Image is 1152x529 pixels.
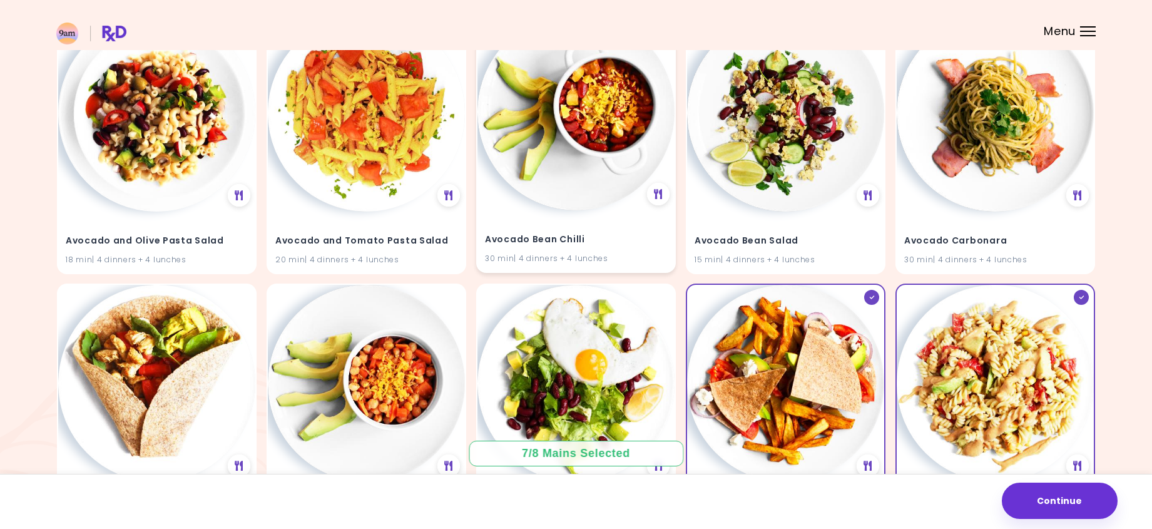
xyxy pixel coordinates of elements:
[904,230,1086,250] h4: Avocado Carbonara
[1044,26,1076,37] span: Menu
[485,229,667,249] h4: Avocado Bean Chilli
[66,253,248,265] div: 18 min | 4 dinners + 4 lunches
[695,253,877,265] div: 15 min | 4 dinners + 4 lunches
[1066,455,1089,478] div: See Meal Plan
[1002,483,1118,519] button: Continue
[437,455,460,478] div: See Meal Plan
[904,253,1086,265] div: 30 min | 4 dinners + 4 lunches
[66,230,248,250] h4: Avocado and Olive Pasta Salad
[857,455,879,478] div: See Meal Plan
[437,184,460,207] div: See Meal Plan
[228,455,250,478] div: See Meal Plan
[275,253,457,265] div: 20 min | 4 dinners + 4 lunches
[513,446,640,461] div: 7 / 8 Mains Selected
[857,184,879,207] div: See Meal Plan
[1066,184,1089,207] div: See Meal Plan
[275,230,457,250] h4: Avocado and Tomato Pasta Salad
[485,252,667,264] div: 30 min | 4 dinners + 4 lunches
[695,230,877,250] h4: Avocado Bean Salad
[56,23,126,44] img: RxDiet
[228,184,250,207] div: See Meal Plan
[647,183,670,205] div: See Meal Plan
